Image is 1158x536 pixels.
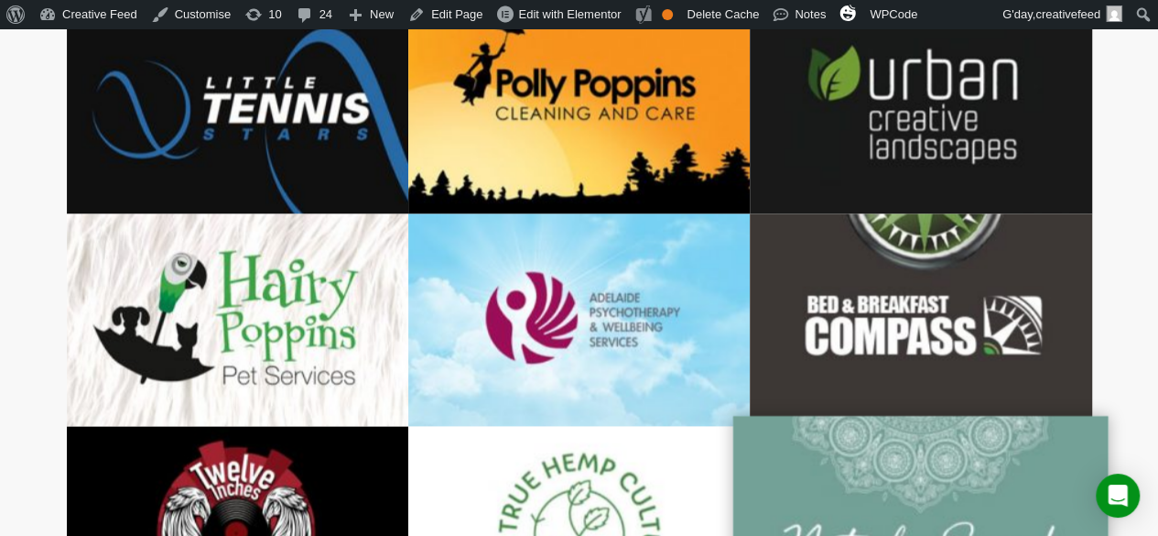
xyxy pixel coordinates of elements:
div: Open Intercom Messenger [1096,474,1140,518]
span: creativefeed [1035,7,1100,21]
img: svg+xml;base64,PHN2ZyB4bWxucz0iaHR0cDovL3d3dy53My5vcmcvMjAwMC9zdmciIHZpZXdCb3g9IjAgMCAzMiAzMiI+PG... [839,5,856,21]
span: Edit with Elementor [518,7,621,21]
div: OK [662,9,673,20]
